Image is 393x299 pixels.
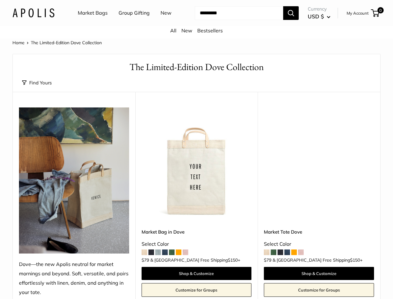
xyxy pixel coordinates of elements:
a: Market Tote Dove [264,228,374,235]
a: Customize for Groups [264,283,374,297]
button: USD $ [308,12,330,21]
span: $150 [228,257,238,263]
div: Select Color [264,240,374,249]
button: Search [283,6,299,20]
a: Shop & Customize [264,267,374,280]
a: New [181,27,192,34]
a: New [161,8,171,18]
a: Home [12,40,25,45]
span: Currency [308,5,330,13]
span: The Limited-Edition Dove Collection [31,40,102,45]
span: 0 [377,7,384,13]
a: Market Tote DoveMarket Tote Dove [264,107,374,218]
a: My Account [347,9,369,17]
span: $79 [264,257,271,263]
span: & [GEOGRAPHIC_DATA] Free Shipping + [150,258,240,262]
img: Market Bag in Dove [142,107,252,218]
span: $150 [350,257,360,263]
img: Apolis [12,8,54,17]
a: Shop & Customize [142,267,252,280]
span: & [GEOGRAPHIC_DATA] Free Shipping + [273,258,363,262]
div: Select Color [142,240,252,249]
a: Market Bags [78,8,108,18]
span: $79 [142,257,149,263]
div: Dove—the new Apolis neutral for market mornings and beyond. Soft, versatile, and pairs effortless... [19,260,129,297]
a: Group Gifting [119,8,150,18]
input: Search... [195,6,283,20]
a: Customize for Groups [142,283,252,297]
img: Dove—the new Apolis neutral for market mornings and beyond. Soft, versatile, and pairs effortless... [19,107,129,254]
a: Bestsellers [197,27,223,34]
a: 0 [372,9,379,17]
a: All [170,27,176,34]
nav: Breadcrumb [12,39,102,47]
span: USD $ [308,13,324,20]
h1: The Limited-Edition Dove Collection [22,60,371,74]
button: Find Yours [22,78,52,87]
a: Market Bag in Dove [142,228,252,235]
a: Market Bag in DoveMarket Bag in Dove [142,107,252,218]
